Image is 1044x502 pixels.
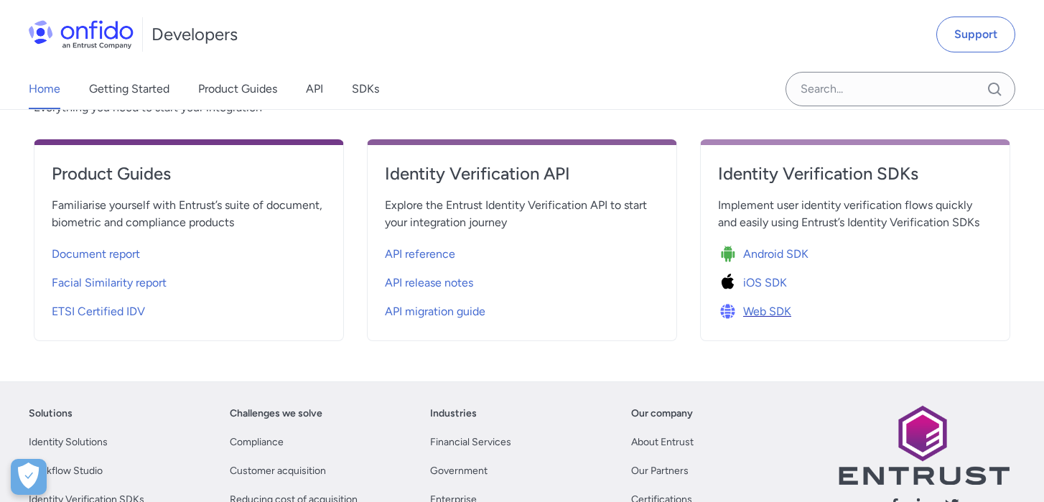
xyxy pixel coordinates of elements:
[29,405,73,422] a: Solutions
[718,266,992,294] a: Icon iOS SDKiOS SDK
[385,303,485,320] span: API migration guide
[352,69,379,109] a: SDKs
[385,266,659,294] a: API release notes
[718,294,992,323] a: Icon Web SDKWeb SDK
[198,69,277,109] a: Product Guides
[718,302,743,322] img: Icon Web SDK
[718,162,992,197] a: Identity Verification SDKs
[385,237,659,266] a: API reference
[52,246,140,263] span: Document report
[230,405,322,422] a: Challenges we solve
[718,162,992,185] h4: Identity Verification SDKs
[385,162,659,197] a: Identity Verification API
[52,274,167,292] span: Facial Similarity report
[718,273,743,293] img: Icon iOS SDK
[230,463,326,480] a: Customer acquisition
[29,434,108,451] a: Identity Solutions
[430,405,477,422] a: Industries
[385,162,659,185] h4: Identity Verification API
[152,23,238,46] h1: Developers
[786,72,1015,106] input: Onfido search input field
[631,405,693,422] a: Our company
[718,237,992,266] a: Icon Android SDKAndroid SDK
[11,459,47,495] div: Cookie Preferences
[52,162,326,185] h4: Product Guides
[11,459,47,495] button: Open Preferences
[936,17,1015,52] a: Support
[837,405,1010,485] img: Entrust logo
[743,274,787,292] span: iOS SDK
[29,463,103,480] a: Workflow Studio
[430,434,511,451] a: Financial Services
[52,162,326,197] a: Product Guides
[89,69,169,109] a: Getting Started
[743,303,791,320] span: Web SDK
[52,266,326,294] a: Facial Similarity report
[29,69,60,109] a: Home
[743,246,808,263] span: Android SDK
[52,303,145,320] span: ETSI Certified IDV
[430,463,488,480] a: Government
[385,274,473,292] span: API release notes
[29,20,134,49] img: Onfido Logo
[52,237,326,266] a: Document report
[230,434,284,451] a: Compliance
[631,463,689,480] a: Our Partners
[52,294,326,323] a: ETSI Certified IDV
[631,434,694,451] a: About Entrust
[385,197,659,231] span: Explore the Entrust Identity Verification API to start your integration journey
[718,244,743,264] img: Icon Android SDK
[718,197,992,231] span: Implement user identity verification flows quickly and easily using Entrust’s Identity Verificati...
[306,69,323,109] a: API
[52,197,326,231] span: Familiarise yourself with Entrust’s suite of document, biometric and compliance products
[385,294,659,323] a: API migration guide
[385,246,455,263] span: API reference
